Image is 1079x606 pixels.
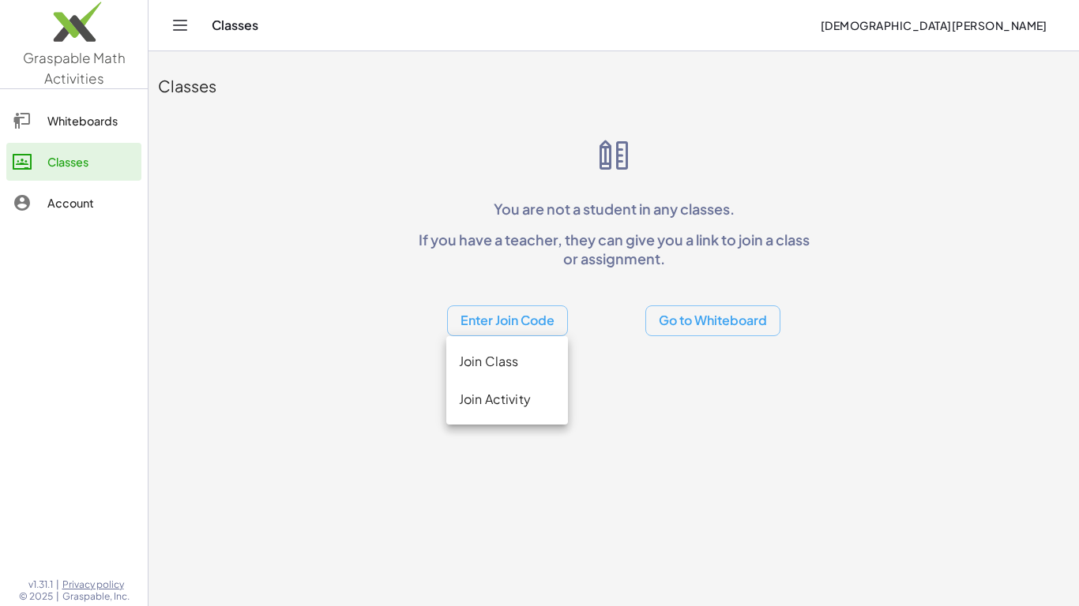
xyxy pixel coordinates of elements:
button: Toggle navigation [167,13,193,38]
div: Classes [47,152,135,171]
div: Whiteboards [47,111,135,130]
span: Graspable, Inc. [62,590,130,603]
div: Classes [158,75,1070,97]
a: Privacy policy [62,578,130,591]
span: © 2025 [19,590,53,603]
div: Account [47,193,135,212]
span: v1.31.1 [28,578,53,591]
p: If you have a teacher, they can give you a link to join a class or assignment. [412,230,816,267]
a: Classes [6,143,141,181]
span: Graspable Math Activities [23,49,126,87]
span: | [56,578,59,591]
p: You are not a student in any classes. [412,200,816,218]
span: | [56,590,59,603]
button: Go to Whiteboard [645,305,780,336]
a: Whiteboards [6,102,141,140]
button: [DEMOGRAPHIC_DATA][PERSON_NAME] [807,11,1060,39]
button: Enter Join Code [447,305,568,336]
span: [DEMOGRAPHIC_DATA][PERSON_NAME] [820,18,1047,32]
div: Join Class [459,352,555,371]
a: Account [6,184,141,222]
div: Join Activity [459,390,555,409]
